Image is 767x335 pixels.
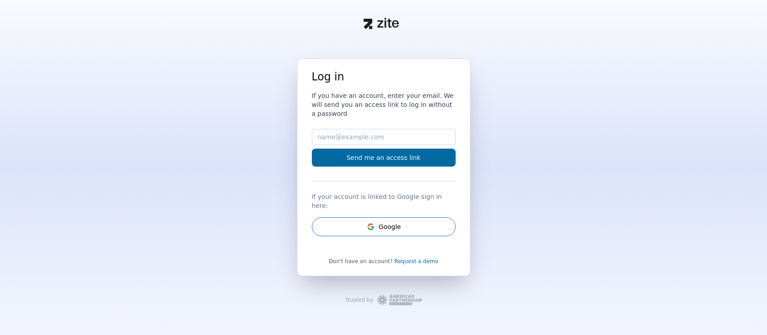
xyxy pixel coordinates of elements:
a: Request a demo [395,258,439,264]
h1: Log in [312,70,456,84]
div: If your account is linked to Google sign in here: [312,189,456,210]
div: Trusted by [345,296,373,304]
svg: Google [366,222,375,231]
input: name@example.com [312,129,456,145]
img: Workspace Logo [377,294,422,306]
button: Send me an access link [312,149,456,167]
h3: If you have an account, enter your email. We will send you an access link to log in without a pas... [312,91,456,118]
div: Don't have an account? [312,258,456,265]
button: GoogleGoogle [312,217,456,236]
